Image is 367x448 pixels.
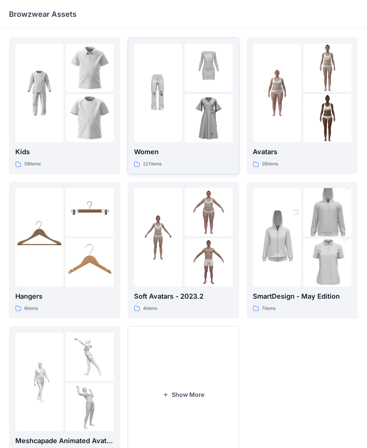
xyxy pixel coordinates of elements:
p: Hangers [15,291,114,302]
img: folder 3 [184,239,233,287]
p: Kids [15,147,114,157]
p: 7 items [262,305,276,312]
p: 6 items [24,305,38,312]
p: 59 items [24,160,41,168]
img: folder 1 [134,69,182,117]
p: SmartDesign - May Edition [253,291,352,302]
p: Browzwear Assets [9,9,77,19]
img: folder 3 [184,94,233,142]
p: Avatars [253,147,352,157]
img: folder 1 [15,358,63,406]
a: folder 1folder 2folder 3Women221items [128,37,239,174]
img: folder 3 [304,94,352,142]
p: Soft Avatars - 2023.2 [134,291,233,302]
img: folder 2 [184,188,233,236]
p: Women [134,147,233,157]
img: folder 2 [66,44,114,92]
img: folder 2 [66,188,114,236]
p: 221 items [143,160,162,168]
img: folder 1 [15,69,63,117]
img: folder 1 [253,69,301,117]
img: folder 2 [304,176,352,249]
img: folder 3 [304,227,352,299]
a: folder 1folder 2folder 3SmartDesign - May Edition7items [247,182,358,319]
a: folder 1folder 2folder 3Avatars26items [247,37,358,174]
a: folder 1folder 2folder 3Soft Avatars - 2023.24items [128,182,239,319]
img: folder 2 [66,333,114,381]
img: folder 3 [66,383,114,431]
img: folder 1 [253,201,301,274]
a: folder 1folder 2folder 3Hangers6items [9,182,120,319]
img: folder 3 [66,94,114,142]
img: folder 1 [134,213,182,261]
p: 4 items [143,305,157,312]
p: Meshcapade Animated Avatars [15,436,114,446]
img: folder 1 [15,213,63,261]
img: folder 2 [304,44,352,92]
a: folder 1folder 2folder 3Kids59items [9,37,120,174]
img: folder 2 [184,44,233,92]
p: 26 items [262,160,279,168]
img: folder 3 [66,239,114,287]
